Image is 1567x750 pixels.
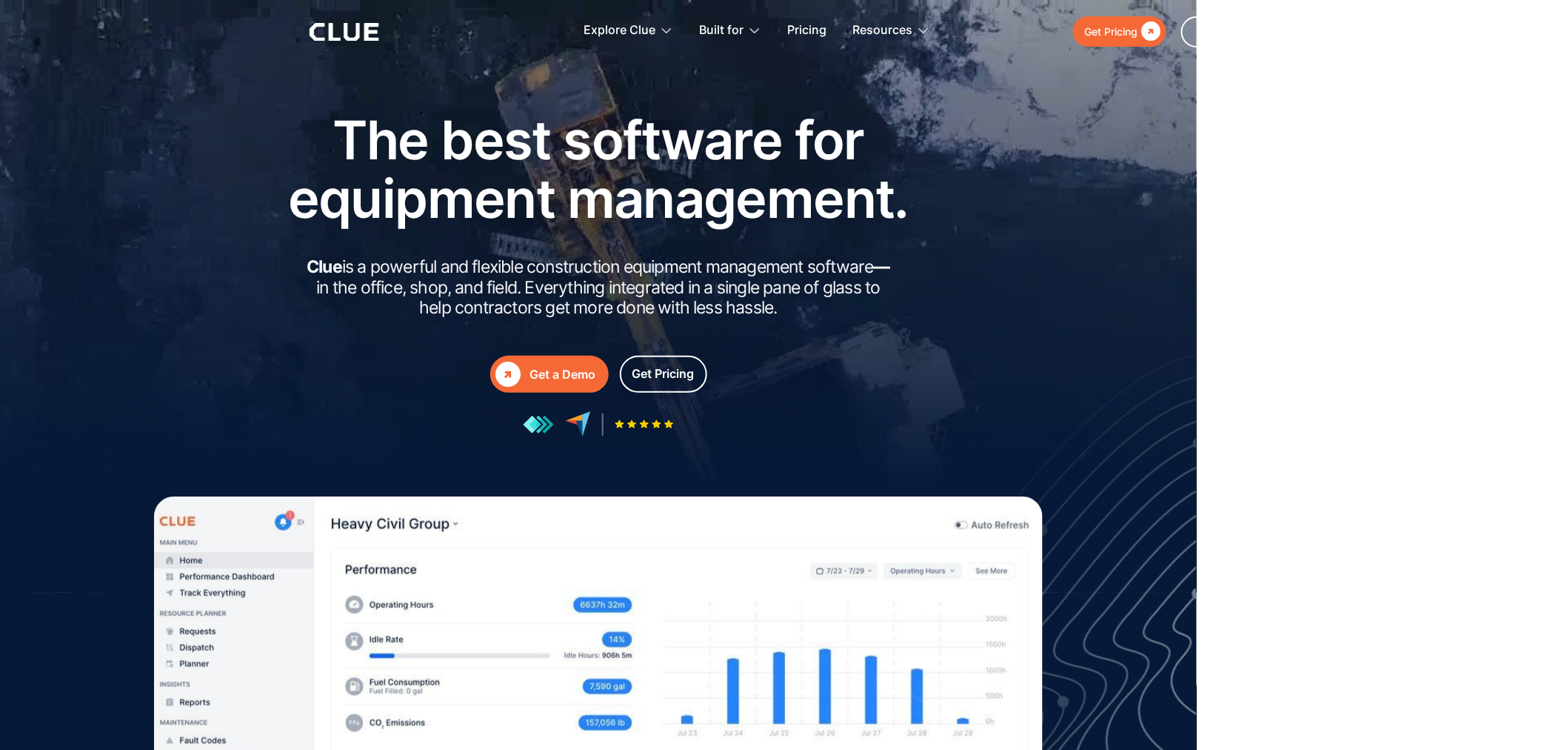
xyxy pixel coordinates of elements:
a: Get Pricing [1073,16,1166,47]
strong: — [874,256,890,277]
div: Resources [852,7,930,54]
h2: is a powerful and flexible construction equipment management software in the office, shop, and fi... [302,257,895,319]
div: Resources [852,7,912,54]
iframe: Chat Widget [1302,544,1567,750]
div:  [1137,22,1160,41]
img: Five-star rating icon [615,419,674,429]
a: Pricing [787,7,826,54]
div: Explore Clue [584,7,655,54]
a: Get a Demo [490,356,609,393]
div: Built for [699,7,744,54]
img: reviews at getapp [523,415,554,434]
img: reviews at capterra [565,411,591,437]
a: Login [1181,16,1257,47]
div: Built for [699,7,761,54]
div: Get Pricing [632,365,695,383]
div: Get Pricing [1084,22,1137,41]
div: Explore Clue [584,7,673,54]
div: Get a Demo [530,365,596,384]
h1: The best software for equipment management. [265,110,932,228]
div:  [496,362,521,387]
strong: Clue [307,256,342,277]
a: Get Pricing [620,356,707,393]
